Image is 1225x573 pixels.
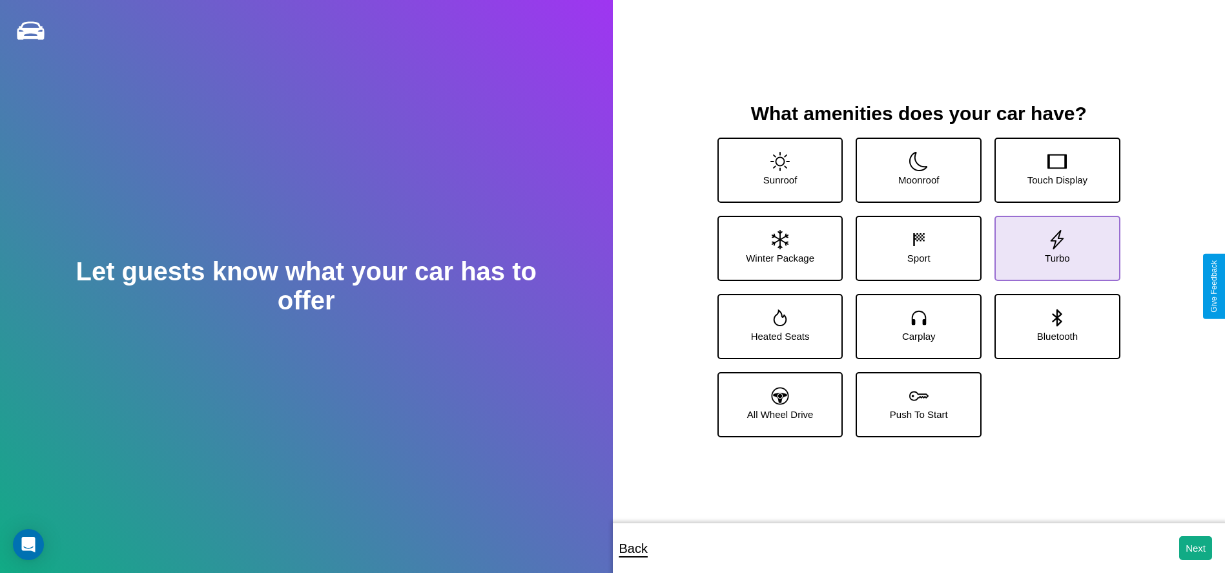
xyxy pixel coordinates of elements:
[1027,171,1087,189] p: Touch Display
[1037,328,1078,345] p: Bluetooth
[1045,249,1070,267] p: Turbo
[747,406,814,423] p: All Wheel Drive
[1179,536,1212,560] button: Next
[751,328,810,345] p: Heated Seats
[898,171,939,189] p: Moonroof
[13,529,44,560] div: Open Intercom Messenger
[746,249,814,267] p: Winter Package
[619,537,648,560] p: Back
[1210,260,1219,313] div: Give Feedback
[902,328,936,345] p: Carplay
[705,103,1133,125] h3: What amenities does your car have?
[907,249,931,267] p: Sport
[763,171,798,189] p: Sunroof
[61,257,551,315] h2: Let guests know what your car has to offer
[890,406,948,423] p: Push To Start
